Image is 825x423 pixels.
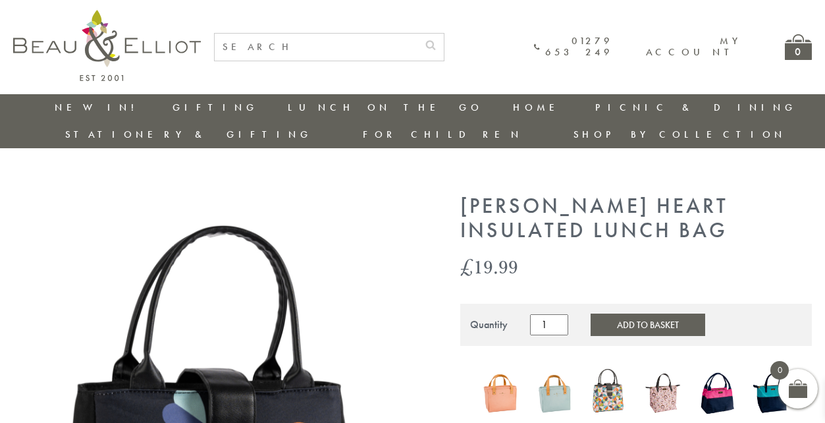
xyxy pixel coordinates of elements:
[534,366,575,420] img: Lexington lunch bag eau de nil
[751,366,792,420] img: Colour Block Luxury Insulated Lunch Bag
[55,101,143,114] a: New in!
[460,253,473,280] span: £
[785,34,812,60] a: 0
[643,366,683,422] a: Boho Luxury Insulated Lunch Bag
[470,319,508,331] div: Quantity
[588,366,629,422] a: Carnaby Bloom Insulated Lunch Handbag
[13,10,201,81] img: logo
[460,194,812,243] h1: [PERSON_NAME] Heart Insulated Lunch Bag
[595,101,797,114] a: Picnic & Dining
[573,128,786,141] a: Shop by collection
[173,101,258,114] a: Gifting
[643,366,683,420] img: Boho Luxury Insulated Lunch Bag
[588,366,629,420] img: Carnaby Bloom Insulated Lunch Handbag
[697,366,737,420] img: Colour Block Insulated Lunch Bag
[480,366,521,420] img: Lexington lunch bag blush
[591,314,705,336] button: Add to Basket
[530,314,568,335] input: Product quantity
[751,366,792,422] a: Colour Block Luxury Insulated Lunch Bag
[770,361,789,380] span: 0
[646,34,739,59] a: My account
[460,253,518,280] bdi: 19.99
[215,34,417,61] input: SEARCH
[363,128,523,141] a: For Children
[697,366,737,422] a: Colour Block Insulated Lunch Bag
[513,101,566,114] a: Home
[65,128,312,141] a: Stationery & Gifting
[288,101,483,114] a: Lunch On The Go
[534,36,613,59] a: 01279 653 249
